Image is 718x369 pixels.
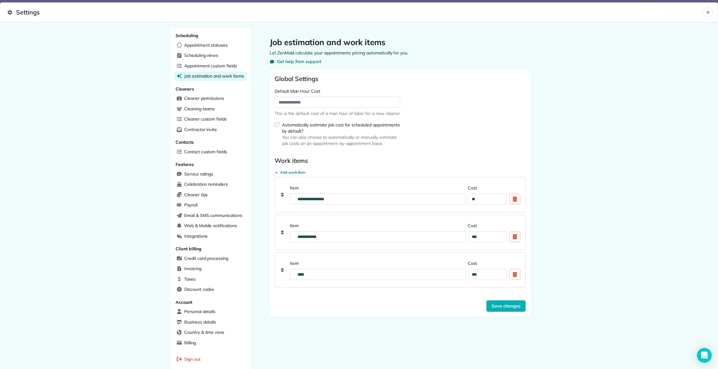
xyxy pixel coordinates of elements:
[290,185,466,191] label: Item
[184,329,224,335] span: Country & time zone
[184,63,237,69] span: Appointment custom fields
[184,319,216,325] span: Business details
[174,275,247,284] a: Taxes
[509,231,521,242] div: Delete custom field
[174,147,247,157] a: Contact custom fields
[184,233,208,239] span: Integrations
[184,95,224,101] span: Cleaner permissions
[468,185,507,191] label: Cost
[486,300,526,312] button: Save changes
[174,190,247,200] a: Cleaner tips
[184,73,244,79] span: Job estimation and work items
[184,116,227,122] span: Cleaner custom fields
[174,201,247,210] a: Payroll
[703,7,713,17] button: Close
[174,307,247,316] a: Personal details
[174,170,247,179] a: Service ratings
[184,42,228,48] span: Appointment statuses
[492,303,521,309] span: Save changes
[184,126,217,133] span: Contractor invite
[174,318,247,327] a: Business details
[184,308,215,315] span: Personal details
[176,299,192,305] span: Account
[468,223,507,229] label: Cost
[275,74,400,83] h2: Global Settings
[184,149,227,155] span: Contact custom fields
[184,171,213,177] span: Service ratings
[270,37,531,47] h1: Job estimation and work items
[174,285,247,294] a: Discount codes
[509,193,521,205] div: Delete custom field
[275,156,526,165] h2: Work items
[184,255,228,261] span: Credit card processing
[277,58,321,65] span: Get help from support
[184,181,228,187] span: Celebration reminders
[184,106,215,112] span: Cleaning teams
[174,221,247,231] a: Web & Mobile notifications
[184,52,218,58] span: Scheduling views
[275,177,526,212] div: ItemCostDelete custom field
[174,328,247,337] a: Country & time zone
[280,170,306,175] span: Add work item
[176,162,194,167] span: Features
[176,33,198,38] span: Scheduling
[184,212,242,218] span: Email & SMS communications
[184,340,196,346] span: Billing
[174,41,247,50] a: Appointment statuses
[184,265,201,272] span: Invoicing
[184,202,197,208] span: Payroll
[184,192,208,198] span: Cleaner tips
[174,125,247,134] a: Contractor invite
[270,58,321,65] button: Get help from support
[176,139,194,145] span: Contacts
[290,223,466,229] label: Item
[174,355,247,364] a: Sign out
[174,61,247,71] a: Appointment custom fields
[275,170,306,175] button: Add work item
[174,51,247,60] a: Scheduling views
[275,252,526,288] div: ItemCostDelete custom field
[174,115,247,124] a: Cleaner custom fields
[282,122,400,134] label: Automatically estimate job cost for scheduled appointments by default?
[275,215,526,250] div: ItemCostDelete custom field
[282,134,400,146] span: You can also choose to automatically or manually estimate job costs on an appointment-by-appointm...
[697,348,712,363] div: Open Intercom Messenger
[174,94,247,103] a: Cleaner permissions
[174,104,247,114] a: Cleaning teams
[290,260,466,266] label: Item
[184,223,237,229] span: Web & Mobile notifications
[275,110,400,117] span: This is the default cost of a man hour of labor for a new cleaner
[275,88,400,94] label: Default Man Hour Cost
[270,50,531,56] p: Let ZenMaid calculate your appointments pricing automatically for you.
[7,7,703,17] span: Settings
[174,338,247,348] a: Billing
[184,276,196,282] span: Taxes
[174,264,247,274] a: Invoicing
[468,260,507,266] label: Cost
[176,86,194,92] span: Cleaners
[174,254,247,263] a: Credit card processing
[174,180,247,189] a: Celebration reminders
[184,356,201,362] span: Sign out
[174,72,247,81] a: Job estimation and work items
[509,269,521,280] div: Delete custom field
[176,246,201,252] span: Client billing
[174,211,247,220] a: Email & SMS communications
[184,286,214,292] span: Discount codes
[174,232,247,241] a: Integrations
